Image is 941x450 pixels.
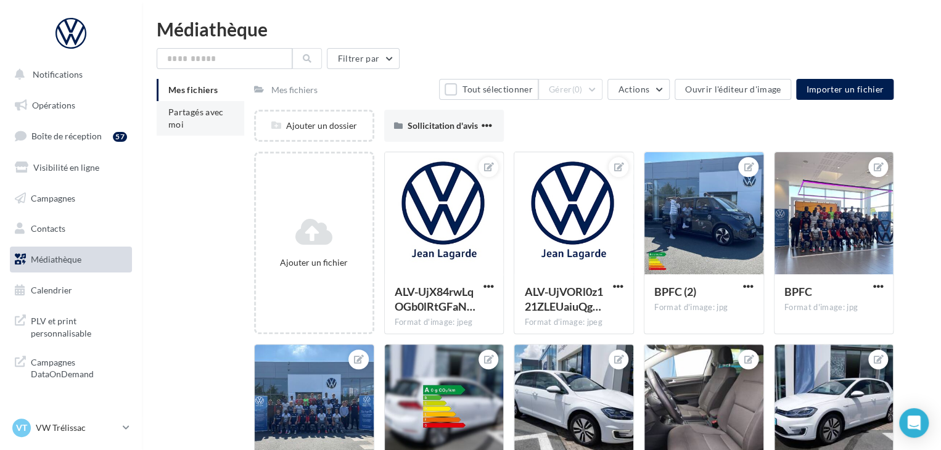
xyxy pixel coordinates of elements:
a: VT VW Trélissac [10,416,132,440]
span: Boîte de réception [31,131,102,141]
button: Gérer(0) [538,79,603,100]
span: Mes fichiers [168,84,218,95]
a: Calendrier [7,277,134,303]
span: Opérations [32,100,75,110]
span: Notifications [33,69,83,80]
button: Tout sélectionner [439,79,538,100]
div: Open Intercom Messenger [899,408,929,438]
a: Visibilité en ligne [7,155,134,181]
span: ALV-UjX84rwLqOGb0lRtGFaNq2khBlriLkv9Cfedx2s6YjomB1ADwzIV [395,285,475,313]
div: Mes fichiers [271,84,318,96]
div: Ajouter un fichier [261,256,368,269]
span: Contacts [31,223,65,234]
a: Contacts [7,216,134,242]
span: Importer un fichier [806,84,884,94]
div: Format d'image: jpeg [395,317,494,328]
span: ALV-UjVORl0z121ZLEUaiuQgWfSqlmt9IPIco1P1PbdW3haeX0uQ9cb5 [524,285,602,313]
button: Ouvrir l'éditeur d'image [675,79,791,100]
button: Actions [607,79,669,100]
p: VW Trélissac [36,422,118,434]
span: Actions [618,84,649,94]
div: Format d'image: jpg [654,302,754,313]
a: Campagnes [7,186,134,211]
button: Notifications [7,62,129,88]
a: Médiathèque [7,247,134,272]
span: BPFC [784,285,812,298]
div: Médiathèque [157,20,926,38]
a: Opérations [7,92,134,118]
button: Filtrer par [327,48,400,69]
span: Partagés avec moi [168,107,224,129]
span: Calendrier [31,285,72,295]
span: Campagnes [31,192,75,203]
div: Ajouter un dossier [256,120,372,132]
a: Campagnes DataOnDemand [7,349,134,385]
span: Sollicitation d'avis [408,120,478,131]
span: Campagnes DataOnDemand [31,354,127,380]
span: BPFC (2) [654,285,696,298]
span: (0) [572,84,583,94]
a: Boîte de réception57 [7,123,134,149]
div: Format d'image: jpeg [524,317,623,328]
a: PLV et print personnalisable [7,308,134,344]
div: 57 [113,132,127,142]
span: VT [16,422,27,434]
button: Importer un fichier [796,79,894,100]
div: Format d'image: jpg [784,302,884,313]
span: PLV et print personnalisable [31,313,127,339]
span: Visibilité en ligne [33,162,99,173]
span: Médiathèque [31,254,81,264]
